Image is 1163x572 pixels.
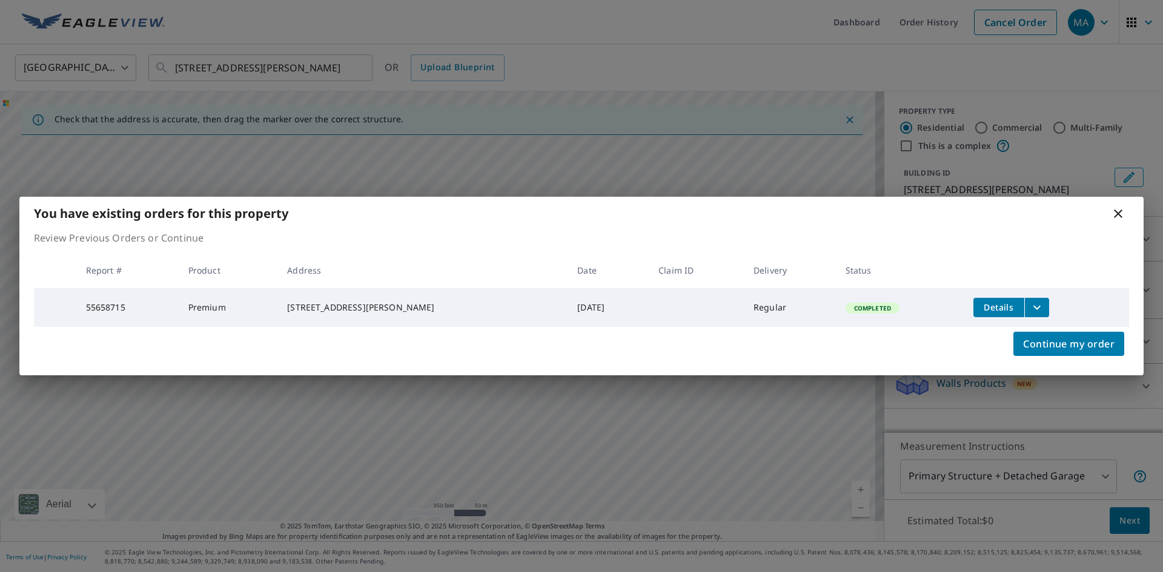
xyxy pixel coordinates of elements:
[179,252,278,288] th: Product
[1024,298,1049,317] button: filesDropdownBtn-55658715
[568,252,649,288] th: Date
[1023,335,1115,352] span: Continue my order
[76,252,179,288] th: Report #
[973,298,1024,317] button: detailsBtn-55658715
[744,252,836,288] th: Delivery
[34,205,288,222] b: You have existing orders for this property
[1013,332,1124,356] button: Continue my order
[649,252,744,288] th: Claim ID
[981,301,1017,313] span: Details
[287,301,558,314] div: [STREET_ADDRESS][PERSON_NAME]
[568,288,649,327] td: [DATE]
[76,288,179,327] td: 55658715
[277,252,568,288] th: Address
[179,288,278,327] td: Premium
[836,252,964,288] th: Status
[744,288,836,327] td: Regular
[847,304,898,312] span: Completed
[34,231,1129,245] p: Review Previous Orders or Continue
